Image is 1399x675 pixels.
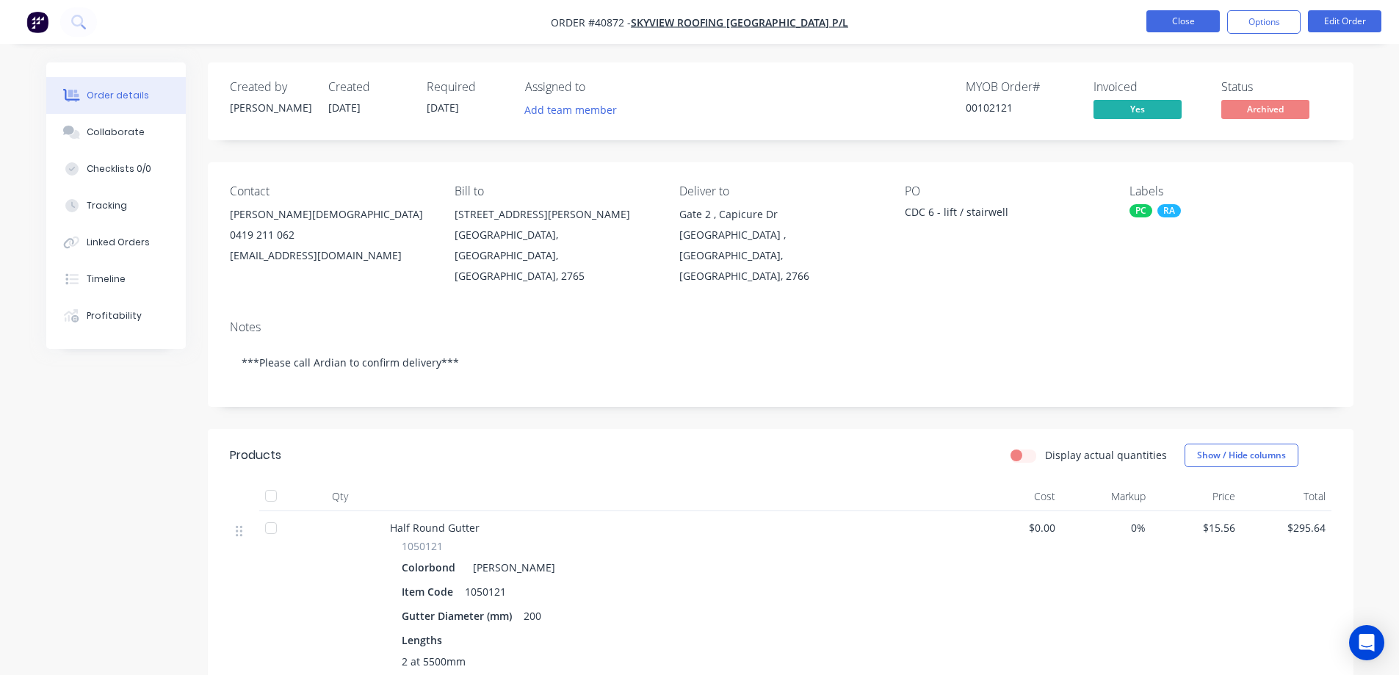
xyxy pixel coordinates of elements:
[679,204,881,225] div: Gate 2 , Capicure Dr
[46,224,186,261] button: Linked Orders
[1247,520,1326,535] span: $295.64
[1349,625,1384,660] div: Open Intercom Messenger
[230,100,311,115] div: [PERSON_NAME]
[46,297,186,334] button: Profitability
[631,15,848,29] a: SKYVIEW ROOFING [GEOGRAPHIC_DATA] P/L
[87,162,151,176] div: Checklists 0/0
[1146,10,1220,32] button: Close
[46,261,186,297] button: Timeline
[427,80,507,94] div: Required
[87,236,150,249] div: Linked Orders
[1227,10,1301,34] button: Options
[402,557,461,578] div: Colorbond
[402,632,442,648] span: Lengths
[516,100,624,120] button: Add team member
[402,581,459,602] div: Item Code
[459,581,512,602] div: 1050121
[525,80,672,94] div: Assigned to
[1152,482,1242,511] div: Price
[230,320,1331,334] div: Notes
[328,80,409,94] div: Created
[427,101,459,115] span: [DATE]
[455,184,656,198] div: Bill to
[230,447,281,464] div: Products
[1157,204,1181,217] div: RA
[402,538,443,554] span: 1050121
[230,80,311,94] div: Created by
[87,89,149,102] div: Order details
[1221,100,1309,118] span: Archived
[46,114,186,151] button: Collaborate
[551,15,631,29] span: Order #40872 -
[46,151,186,187] button: Checklists 0/0
[230,204,431,225] div: [PERSON_NAME][DEMOGRAPHIC_DATA]
[679,204,881,286] div: Gate 2 , Capicure Dr[GEOGRAPHIC_DATA] , [GEOGRAPHIC_DATA], [GEOGRAPHIC_DATA], 2766
[328,101,361,115] span: [DATE]
[1185,444,1298,467] button: Show / Hide columns
[905,204,1088,225] div: CDC 6 - lift / stairwell
[518,605,547,627] div: 200
[1308,10,1381,32] button: Edit Order
[1067,520,1146,535] span: 0%
[402,654,466,669] span: 2 at 5500mm
[46,187,186,224] button: Tracking
[1241,482,1331,511] div: Total
[679,184,881,198] div: Deliver to
[966,100,1076,115] div: 00102121
[1093,80,1204,94] div: Invoiced
[1129,204,1152,217] div: PC
[525,100,625,120] button: Add team member
[905,184,1106,198] div: PO
[1221,80,1331,94] div: Status
[296,482,384,511] div: Qty
[1061,482,1152,511] div: Markup
[230,340,1331,385] div: ***Please call Ardian to confirm delivery***
[402,605,518,627] div: Gutter Diameter (mm)
[455,204,656,225] div: [STREET_ADDRESS][PERSON_NAME]
[230,245,431,266] div: [EMAIL_ADDRESS][DOMAIN_NAME]
[977,520,1056,535] span: $0.00
[230,225,431,245] div: 0419 211 062
[390,521,480,535] span: Half Round Gutter
[87,272,126,286] div: Timeline
[972,482,1062,511] div: Cost
[87,126,145,139] div: Collaborate
[26,11,48,33] img: Factory
[679,225,881,286] div: [GEOGRAPHIC_DATA] , [GEOGRAPHIC_DATA], [GEOGRAPHIC_DATA], 2766
[467,557,555,578] div: [PERSON_NAME]
[46,77,186,114] button: Order details
[230,184,431,198] div: Contact
[87,309,142,322] div: Profitability
[230,204,431,266] div: [PERSON_NAME][DEMOGRAPHIC_DATA]0419 211 062[EMAIL_ADDRESS][DOMAIN_NAME]
[1093,100,1182,118] span: Yes
[1045,447,1167,463] label: Display actual quantities
[87,199,127,212] div: Tracking
[455,204,656,286] div: [STREET_ADDRESS][PERSON_NAME][GEOGRAPHIC_DATA], [GEOGRAPHIC_DATA], [GEOGRAPHIC_DATA], 2765
[1129,184,1331,198] div: Labels
[1157,520,1236,535] span: $15.56
[455,225,656,286] div: [GEOGRAPHIC_DATA], [GEOGRAPHIC_DATA], [GEOGRAPHIC_DATA], 2765
[966,80,1076,94] div: MYOB Order #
